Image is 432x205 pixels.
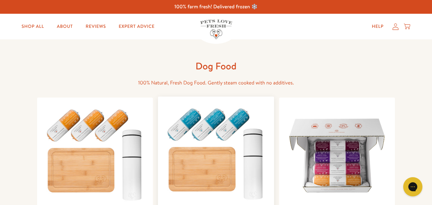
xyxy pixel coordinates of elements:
[114,20,160,33] a: Expert Advice
[42,103,148,204] img: Taster Pack - Adult
[81,20,111,33] a: Reviews
[400,175,426,199] iframe: Gorgias live chat messenger
[114,60,318,72] h1: Dog Food
[163,102,269,203] img: Taster Pack - Puppy
[367,20,389,33] a: Help
[114,79,318,87] p: 100% Natural, Fresh Dog Food. Gently steam cooked with no additives.
[200,20,232,39] img: Pets Love Fresh
[17,20,49,33] a: Shop All
[52,20,78,33] a: About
